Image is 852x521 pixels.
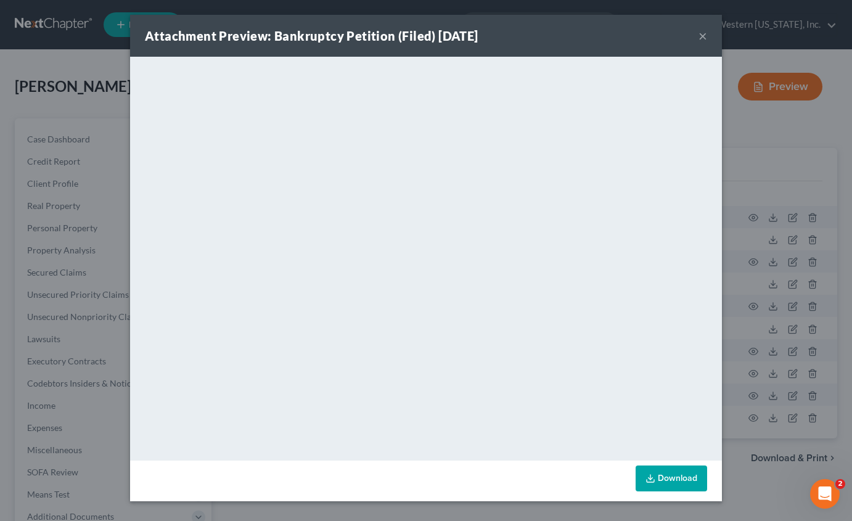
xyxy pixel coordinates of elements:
[698,28,707,43] button: ×
[636,466,707,491] a: Download
[835,479,845,489] span: 2
[810,479,840,509] iframe: Intercom live chat
[145,28,478,43] strong: Attachment Preview: Bankruptcy Petition (Filed) [DATE]
[130,57,722,457] iframe: <object ng-attr-data='[URL][DOMAIN_NAME]' type='application/pdf' width='100%' height='650px'></ob...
